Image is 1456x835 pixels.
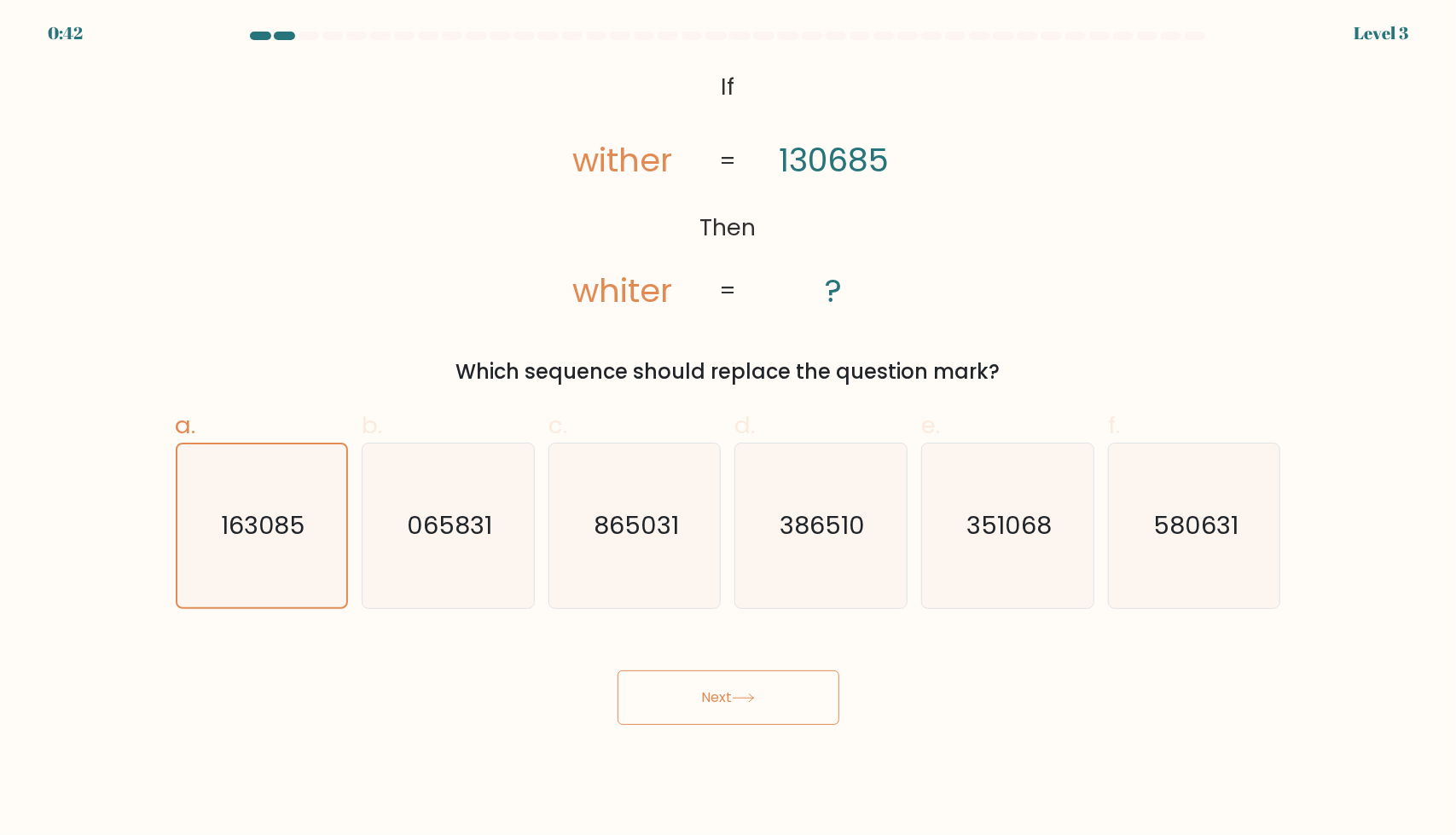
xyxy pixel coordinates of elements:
[1354,20,1408,46] div: Level 3
[1108,409,1120,442] span: f.
[572,137,672,183] tspan: wither
[594,508,679,542] text: 865031
[618,670,839,725] button: Next
[525,65,931,316] svg: @import url('[URL][DOMAIN_NAME]);
[548,409,567,442] span: c.
[720,145,737,177] tspan: =
[779,137,889,183] tspan: 130685
[734,409,755,442] span: d.
[825,268,842,313] tspan: ?
[362,409,382,442] span: b.
[700,211,757,242] tspan: Then
[407,508,492,542] text: 065831
[222,508,305,542] text: 163085
[921,409,940,442] span: e.
[722,71,735,102] tspan: If
[176,409,196,442] span: a.
[48,20,83,46] div: 0:42
[1153,508,1238,542] text: 580631
[186,357,1271,387] div: Which sequence should replace the question mark?
[720,275,737,306] tspan: =
[572,267,672,312] tspan: whiter
[966,508,1052,542] text: 351068
[780,508,866,542] text: 386510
